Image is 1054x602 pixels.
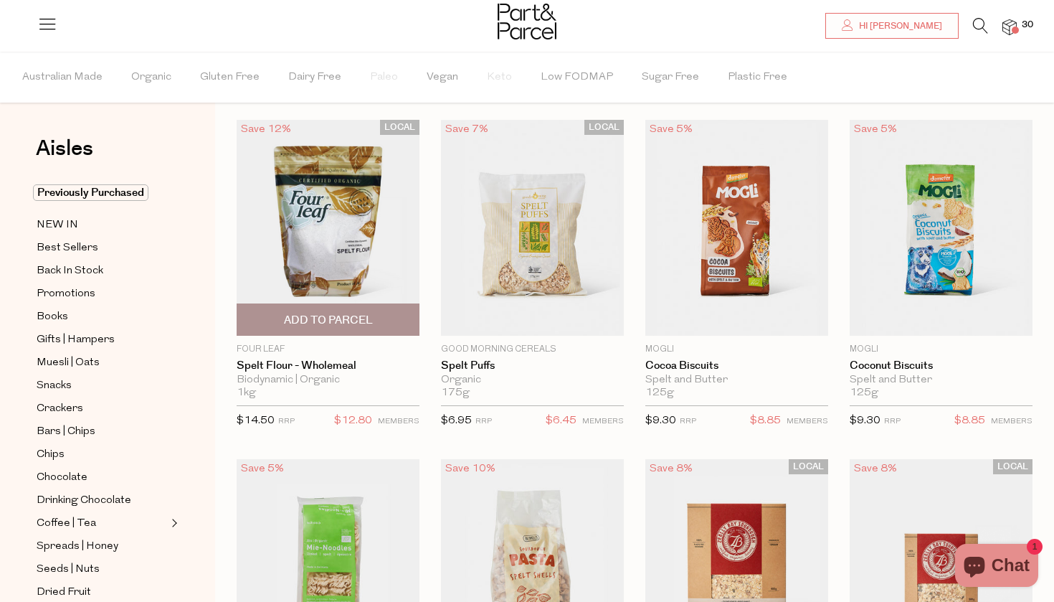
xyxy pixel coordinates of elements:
[37,492,131,509] span: Drinking Chocolate
[954,412,985,431] span: $8.85
[378,418,419,425] small: MEMBERS
[37,331,115,349] span: Gifts | Hampers
[37,469,167,486] a: Chocolate
[441,374,624,387] div: Organic
[850,120,1032,336] img: Coconut Biscuits
[168,514,178,532] button: Expand/Collapse Coffee | Tea
[37,560,167,578] a: Seeds | Nuts
[37,584,91,601] span: Dried Fruit
[37,354,100,372] span: Muesli | Oats
[237,387,256,400] span: 1kg
[237,120,419,336] img: Spelt Flour - Wholemeal
[850,415,880,426] span: $9.30
[680,418,696,425] small: RRP
[441,120,624,336] img: Spelt Puffs
[850,459,901,479] div: Save 8%
[427,52,458,103] span: Vegan
[787,418,828,425] small: MEMBERS
[1018,19,1037,32] span: 30
[37,377,72,395] span: Snacks
[441,459,500,479] div: Save 10%
[475,418,492,425] small: RRP
[37,400,167,418] a: Crackers
[370,52,398,103] span: Paleo
[131,52,171,103] span: Organic
[850,387,878,400] span: 125g
[884,418,901,425] small: RRP
[36,133,93,164] span: Aisles
[991,418,1032,425] small: MEMBERS
[37,262,167,280] a: Back In Stock
[584,120,624,135] span: LOCAL
[37,515,96,532] span: Coffee | Tea
[37,263,103,280] span: Back In Stock
[237,459,288,479] div: Save 5%
[37,216,167,234] a: NEW IN
[850,374,1032,387] div: Spelt and Butter
[645,120,828,336] img: Cocoa Biscuits
[37,446,65,464] span: Chips
[37,308,167,326] a: Books
[825,13,959,39] a: Hi [PERSON_NAME]
[645,459,697,479] div: Save 8%
[541,52,613,103] span: Low FODMAP
[37,354,167,372] a: Muesli | Oats
[645,120,697,139] div: Save 5%
[487,52,512,103] span: Keto
[645,374,828,387] div: Spelt and Butter
[237,343,419,356] p: Four Leaf
[200,52,260,103] span: Gluten Free
[33,184,148,201] span: Previously Purchased
[850,343,1032,356] p: MOGLi
[37,309,68,326] span: Books
[37,583,167,601] a: Dried Fruit
[37,217,78,234] span: NEW IN
[37,239,167,257] a: Best Sellers
[37,423,167,441] a: Bars | Chips
[37,423,95,441] span: Bars | Chips
[288,52,341,103] span: Dairy Free
[37,331,167,349] a: Gifts | Hampers
[37,377,167,395] a: Snacks
[37,561,100,578] span: Seeds | Nuts
[22,52,103,103] span: Australian Made
[237,120,295,139] div: Save 12%
[37,285,167,303] a: Promotions
[850,120,901,139] div: Save 5%
[380,120,419,135] span: LOCAL
[645,359,828,372] a: Cocoa Biscuits
[855,20,942,32] span: Hi [PERSON_NAME]
[993,459,1032,474] span: LOCAL
[37,469,87,486] span: Chocolate
[37,538,118,555] span: Spreads | Honey
[582,418,624,425] small: MEMBERS
[789,459,828,474] span: LOCAL
[37,240,98,257] span: Best Sellers
[728,52,787,103] span: Plastic Free
[498,4,556,39] img: Part&Parcel
[850,359,1032,372] a: Coconut Biscuits
[645,343,828,356] p: MOGLi
[36,138,93,174] a: Aisles
[1002,19,1017,34] a: 30
[37,184,167,202] a: Previously Purchased
[546,412,576,431] span: $6.45
[441,343,624,356] p: Good Morning Cereals
[37,400,83,418] span: Crackers
[237,304,419,336] button: Add To Parcel
[37,446,167,464] a: Chips
[37,514,167,532] a: Coffee | Tea
[278,418,295,425] small: RRP
[237,415,275,426] span: $14.50
[441,387,470,400] span: 175g
[441,415,472,426] span: $6.95
[441,359,624,372] a: Spelt Puffs
[284,313,373,328] span: Add To Parcel
[951,544,1043,591] inbox-online-store-chat: Shopify online store chat
[237,359,419,372] a: Spelt Flour - Wholemeal
[441,120,493,139] div: Save 7%
[642,52,699,103] span: Sugar Free
[645,387,674,400] span: 125g
[237,374,419,387] div: Biodynamic | Organic
[37,492,167,509] a: Drinking Chocolate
